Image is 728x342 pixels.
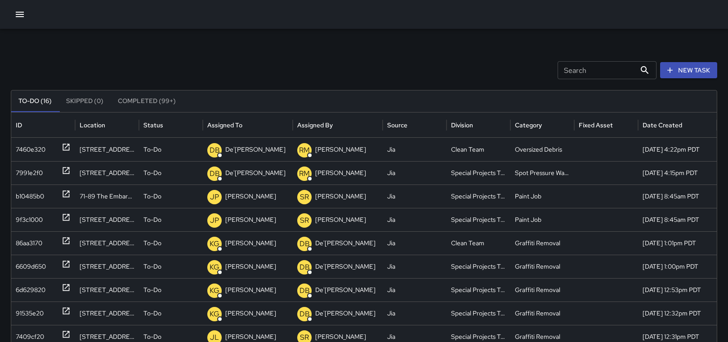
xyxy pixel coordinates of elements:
[510,278,574,301] div: Graffiti Removal
[315,208,366,231] p: [PERSON_NAME]
[300,192,309,202] p: SR
[11,90,59,112] button: To-Do (16)
[225,255,276,278] p: [PERSON_NAME]
[510,138,574,161] div: Oversized Debris
[75,231,139,255] div: 1 Balance Street
[210,309,219,319] p: KG
[16,208,43,231] div: 9f3c1000
[75,301,139,325] div: 345 Sansome Street
[297,121,333,129] div: Assigned By
[510,184,574,208] div: Paint Job
[510,161,574,184] div: Spot Pressure Washing
[16,162,43,184] div: 7991e2f0
[315,185,366,208] p: [PERSON_NAME]
[510,301,574,325] div: Graffiti Removal
[225,138,286,161] p: De'[PERSON_NAME]
[143,279,161,301] p: To-Do
[299,262,310,273] p: DB
[75,278,139,301] div: 853-857 Montgomery Street
[111,90,183,112] button: Completed (99+)
[207,121,242,129] div: Assigned To
[16,138,45,161] div: 7460e320
[447,231,510,255] div: Clean Team
[16,185,44,208] div: b10485b0
[315,138,366,161] p: [PERSON_NAME]
[299,309,310,319] p: DB
[383,278,447,301] div: Jia
[143,185,161,208] p: To-Do
[447,301,510,325] div: Special Projects Team
[143,302,161,325] p: To-Do
[383,208,447,231] div: Jia
[143,162,161,184] p: To-Do
[510,208,574,231] div: Paint Job
[143,232,161,255] p: To-Do
[225,302,276,325] p: [PERSON_NAME]
[75,255,139,278] div: 1 Balance Street
[80,121,105,129] div: Location
[143,255,161,278] p: To-Do
[210,238,219,249] p: KG
[638,255,717,278] div: 9/26/2025, 1:00pm PDT
[510,255,574,278] div: Graffiti Removal
[210,145,220,156] p: DB
[225,279,276,301] p: [PERSON_NAME]
[643,121,682,129] div: Date Created
[510,231,574,255] div: Graffiti Removal
[447,255,510,278] div: Special Projects Team
[579,121,613,129] div: Fixed Asset
[447,138,510,161] div: Clean Team
[638,278,717,301] div: 9/26/2025, 12:53pm PDT
[638,231,717,255] div: 9/26/2025, 1:01pm PDT
[75,208,139,231] div: 177 Steuart Street
[210,215,219,226] p: JP
[451,121,473,129] div: Division
[16,232,42,255] div: 86aa3170
[447,208,510,231] div: Special Projects Team
[16,121,22,129] div: ID
[143,138,161,161] p: To-Do
[638,184,717,208] div: 10/1/2025, 8:45am PDT
[16,302,44,325] div: 91535e20
[143,208,161,231] p: To-Do
[299,238,310,249] p: DB
[383,184,447,208] div: Jia
[300,215,309,226] p: SR
[210,262,219,273] p: KG
[638,208,717,231] div: 10/1/2025, 8:45am PDT
[315,279,375,301] p: De'[PERSON_NAME]
[315,162,366,184] p: [PERSON_NAME]
[210,168,220,179] p: DB
[143,121,163,129] div: Status
[225,208,276,231] p: [PERSON_NAME]
[447,184,510,208] div: Special Projects Team
[225,185,276,208] p: [PERSON_NAME]
[383,138,447,161] div: Jia
[315,255,375,278] p: De'[PERSON_NAME]
[383,255,447,278] div: Jia
[315,232,375,255] p: De'[PERSON_NAME]
[225,162,286,184] p: De'[PERSON_NAME]
[383,231,447,255] div: Jia
[75,138,139,161] div: 532 Market Street
[16,255,46,278] div: 6609d650
[59,90,111,112] button: Skipped (0)
[447,161,510,184] div: Special Projects Team
[299,168,310,179] p: RM
[638,161,717,184] div: 10/1/2025, 4:15pm PDT
[638,301,717,325] div: 9/26/2025, 12:32pm PDT
[447,278,510,301] div: Special Projects Team
[387,121,407,129] div: Source
[660,62,717,79] button: New Task
[638,138,717,161] div: 10/1/2025, 4:22pm PDT
[16,279,45,301] div: 6d629820
[299,145,310,156] p: RM
[299,285,310,296] p: DB
[225,232,276,255] p: [PERSON_NAME]
[75,161,139,184] div: 1 Mission Street
[315,302,375,325] p: De'[PERSON_NAME]
[383,301,447,325] div: Jia
[210,285,219,296] p: KG
[383,161,447,184] div: Jia
[75,184,139,208] div: 71-89 The Embarcadero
